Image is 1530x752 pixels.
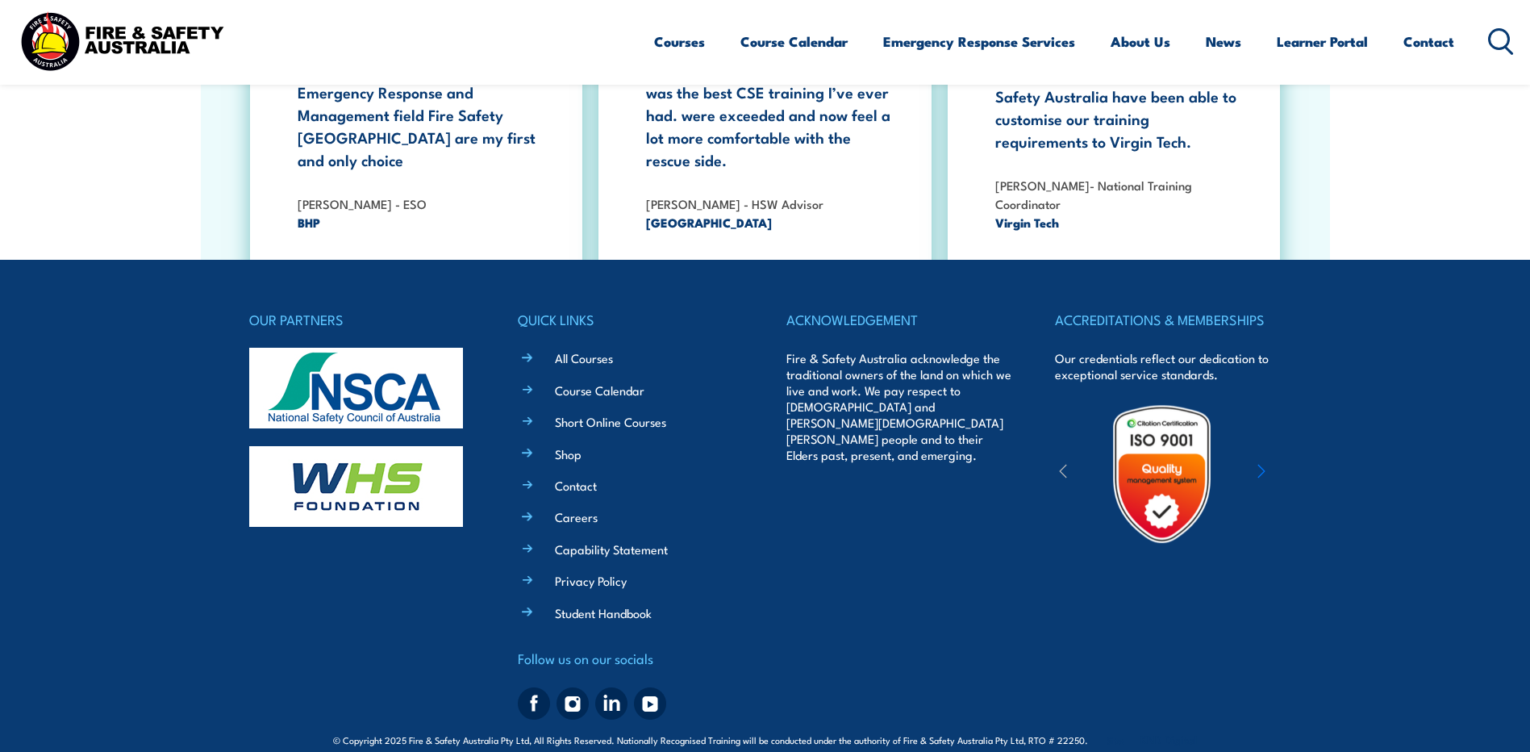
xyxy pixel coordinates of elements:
span: Virgin Tech [995,213,1240,232]
a: Learner Portal [1277,20,1368,63]
h4: ACKNOWLEDGEMENT [786,308,1012,331]
h4: OUR PARTNERS [249,308,475,331]
a: Course Calendar [555,382,644,399]
a: Student Handbook [555,604,652,621]
a: Careers [555,508,598,525]
a: KND Digital [1140,731,1197,747]
a: Privacy Policy [555,572,627,589]
p: Fire & Safety Australia acknowledge the traditional owners of the land on which we live and work.... [786,350,1012,463]
span: [GEOGRAPHIC_DATA] [646,213,891,232]
p: For any of my future training and educational needs in the Emergency Response and Management fiel... [298,36,543,171]
img: Untitled design (19) [1091,403,1232,545]
a: About Us [1111,20,1170,63]
img: whs-logo-footer [249,446,463,527]
h4: QUICK LINKS [518,308,744,331]
a: Shop [555,445,582,462]
a: Courses [654,20,705,63]
strong: [PERSON_NAME] - HSW Advisor [646,194,823,212]
h4: ACCREDITATIONS & MEMBERSHIPS [1055,308,1281,331]
a: Contact [1403,20,1454,63]
a: Course Calendar [740,20,848,63]
img: nsca-logo-footer [249,348,463,428]
img: ewpa-logo [1233,446,1374,502]
a: Short Online Courses [555,413,666,430]
a: All Courses [555,349,613,366]
p: Our credentials reflect our dedication to exceptional service standards. [1055,350,1281,382]
strong: [PERSON_NAME] - ESO [298,194,427,212]
a: News [1206,20,1241,63]
a: Contact [555,477,597,494]
span: BHP [298,213,543,232]
strong: [PERSON_NAME]- National Training Coordinator [995,176,1192,212]
h4: Follow us on our socials [518,647,744,670]
span: © Copyright 2025 Fire & Safety Australia Pty Ltd, All Rights Reserved. Nationally Recognised Trai... [333,732,1197,747]
a: Emergency Response Services [883,20,1075,63]
a: Capability Statement [555,541,668,558]
span: Site: [1107,733,1197,746]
